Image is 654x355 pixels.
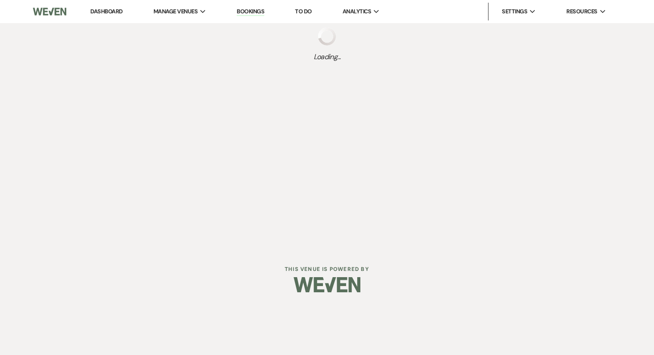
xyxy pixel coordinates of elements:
span: Resources [566,7,597,16]
span: Loading... [314,52,341,62]
span: Analytics [343,7,371,16]
img: loading spinner [318,28,336,45]
a: Bookings [237,8,264,16]
img: Weven Logo [33,2,66,21]
img: Weven Logo [294,269,360,300]
span: Manage Venues [153,7,198,16]
a: To Do [295,8,311,15]
a: Dashboard [90,8,122,15]
span: Settings [502,7,527,16]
